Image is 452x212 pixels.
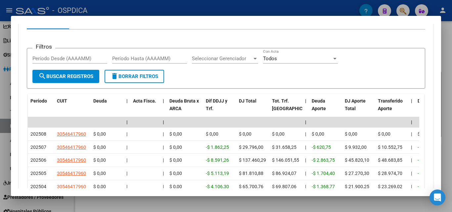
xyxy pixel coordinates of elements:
[411,119,412,125] span: |
[169,184,182,189] span: $ 0,00
[130,94,160,123] datatable-header-cell: Acta Fisca.
[305,119,306,125] span: |
[93,131,106,137] span: $ 0,00
[345,131,357,137] span: $ 0,00
[169,98,199,111] span: Deuda Bruta x ARCA
[30,184,46,189] span: 202504
[163,184,164,189] span: |
[312,184,335,189] span: -$ 1.368,77
[206,131,218,137] span: $ 0,00
[312,145,331,150] span: -$ 620,75
[163,98,164,104] span: |
[38,73,93,79] span: Buscar Registros
[418,98,445,104] span: Deuda Contr.
[309,94,342,123] datatable-header-cell: Deuda Aporte
[169,145,182,150] span: $ 0,00
[93,171,106,176] span: $ 0,00
[126,145,127,150] span: |
[32,43,55,50] h3: Filtros
[57,145,86,150] span: 30546417960
[57,171,86,176] span: 30546417960
[126,119,128,125] span: |
[272,145,296,150] span: $ 31.658,25
[239,171,263,176] span: $ 81.810,88
[126,98,128,104] span: |
[167,94,203,123] datatable-header-cell: Deuda Bruta x ARCA
[126,157,127,163] span: |
[160,94,167,123] datatable-header-cell: |
[126,131,127,137] span: |
[345,145,367,150] span: $ 9.932,00
[239,145,263,150] span: $ 29.796,00
[345,98,366,111] span: DJ Aporte Total
[345,171,369,176] span: $ 27.270,30
[429,190,445,205] div: Open Intercom Messenger
[30,157,46,163] span: 202506
[111,72,118,80] mat-icon: delete
[305,171,306,176] span: |
[305,131,306,137] span: |
[263,56,277,62] span: Todos
[411,131,412,137] span: |
[312,131,324,137] span: $ 0,00
[30,98,47,104] span: Período
[411,98,412,104] span: |
[272,184,296,189] span: $ 69.807,06
[169,157,182,163] span: $ 0,00
[57,184,86,189] span: 30546417960
[418,157,441,163] span: -$ 5.727,51
[305,145,306,150] span: |
[378,98,403,111] span: Transferido Aporte
[411,157,412,163] span: |
[342,94,375,123] datatable-header-cell: DJ Aporte Total
[206,184,229,189] span: -$ 4.106,30
[111,73,158,79] span: Borrar Filtros
[206,171,229,176] span: -$ 5.113,19
[418,131,430,137] span: $ 0,00
[169,171,182,176] span: $ 0,00
[418,171,441,176] span: -$ 3.408,79
[345,157,369,163] span: $ 45.820,10
[239,98,256,104] span: DJ Total
[54,94,91,123] datatable-header-cell: CUIT
[378,157,402,163] span: $ 48.683,85
[163,131,164,137] span: |
[378,171,402,176] span: $ 28.974,70
[305,157,306,163] span: |
[163,119,164,125] span: |
[169,131,182,137] span: $ 0,00
[239,131,251,137] span: $ 0,00
[411,184,412,189] span: |
[206,145,229,150] span: -$ 1.862,25
[163,171,164,176] span: |
[239,157,266,163] span: $ 137.460,29
[345,184,369,189] span: $ 21.900,25
[57,131,86,137] span: 30546417960
[378,184,402,189] span: $ 23.269,02
[312,98,326,111] span: Deuda Aporte
[272,157,299,163] span: $ 146.051,55
[163,145,164,150] span: |
[30,171,46,176] span: 202505
[30,131,46,137] span: 202508
[38,72,46,80] mat-icon: search
[30,145,46,150] span: 202507
[28,94,54,123] datatable-header-cell: Período
[375,94,408,123] datatable-header-cell: Transferido Aporte
[105,70,164,83] button: Borrar Filtros
[269,94,302,123] datatable-header-cell: Tot. Trf. Bruto
[126,171,127,176] span: |
[378,145,402,150] span: $ 10.552,75
[93,145,106,150] span: $ 0,00
[236,94,269,123] datatable-header-cell: DJ Total
[411,171,412,176] span: |
[57,98,67,104] span: CUIT
[378,131,390,137] span: $ 0,00
[57,157,86,163] span: 30546417960
[305,184,306,189] span: |
[411,145,412,150] span: |
[239,184,263,189] span: $ 65.700,76
[418,184,441,189] span: -$ 2.737,53
[418,145,441,150] span: -$ 1.241,50
[32,70,99,83] button: Buscar Registros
